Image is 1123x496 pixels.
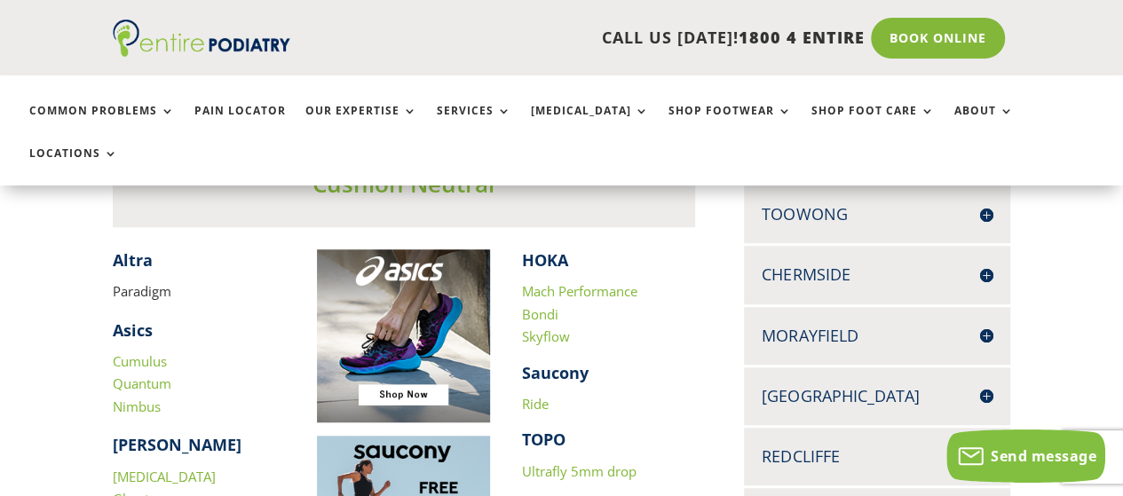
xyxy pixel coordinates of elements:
a: Pain Locator [194,105,286,143]
p: Paradigm [113,280,286,303]
a: Nimbus [113,398,161,415]
a: Common Problems [29,105,175,143]
strong: Saucony [522,362,589,383]
a: Book Online [871,18,1005,59]
strong: Altra [113,249,153,271]
a: Our Expertise [305,105,417,143]
img: logo (1) [113,20,290,57]
span: 1800 4 ENTIRE [739,27,865,48]
h4: Morayfield [762,325,993,347]
h4: [GEOGRAPHIC_DATA] [762,385,993,407]
a: Shop Footwear [668,105,792,143]
a: Entire Podiatry [113,43,290,60]
a: Mach Performance [522,282,637,300]
a: Shop Foot Care [811,105,935,143]
h4: Redcliffe [762,445,993,468]
a: Skyflow [522,327,570,345]
button: Send message [946,429,1105,483]
p: CALL US [DATE]! [314,27,865,50]
a: Cumulus [113,352,167,370]
h3: Cushion Neutral [113,168,695,209]
a: Services [437,105,511,143]
h4: Chermside [762,264,993,286]
a: [MEDICAL_DATA] [531,105,649,143]
strong: HOKA [522,249,568,271]
a: Locations [29,147,118,185]
a: Ultrafly 5mm drop [522,462,637,480]
strong: [PERSON_NAME] [113,434,241,455]
h4: Toowong [762,203,993,225]
a: [MEDICAL_DATA] [113,468,216,485]
a: Quantum [113,374,171,392]
h4: ​ [113,249,286,280]
a: Bondi [522,305,558,323]
strong: Asics [113,319,153,341]
span: Send message [991,446,1096,466]
strong: TOPO [522,429,565,450]
a: Ride [522,395,549,413]
a: About [954,105,1014,143]
img: Image to click to buy ASIC shoes online [317,249,490,422]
